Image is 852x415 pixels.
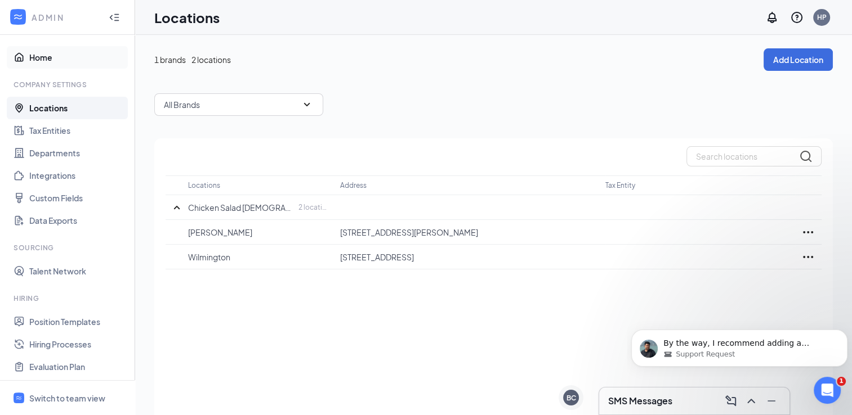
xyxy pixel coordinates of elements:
button: Add Location [764,48,833,71]
p: Address [340,181,367,190]
svg: ComposeMessage [724,394,738,408]
p: Tax Entity [605,181,635,190]
span: 1 [837,377,846,386]
a: Custom Fields [29,187,126,209]
a: Tax Entities [29,119,126,142]
p: Chicken Salad [DEMOGRAPHIC_DATA] [188,202,296,213]
svg: QuestionInfo [790,11,804,24]
iframe: Intercom live chat [814,377,841,404]
svg: Collapse [109,12,120,23]
svg: SmallChevronUp [170,201,184,214]
a: Locations [29,97,126,119]
svg: WorkstreamLogo [12,11,24,22]
span: Support Request [49,43,108,53]
p: [STREET_ADDRESS][PERSON_NAME] [340,227,594,238]
div: Sourcing [14,243,123,252]
svg: SmallChevronDown [300,98,314,111]
a: Evaluation Plan [29,355,126,378]
p: 2 location(s) [298,202,329,212]
button: Minimize [762,392,780,410]
input: Search locations [686,146,822,166]
p: [PERSON_NAME] [188,227,328,238]
p: [STREET_ADDRESS] [340,251,594,263]
span: 1 brands [154,53,186,66]
iframe: Intercom notifications message [627,306,852,385]
a: Integrations [29,164,126,187]
span: By the way, I recommend adding a "Review" stage in your hiring process so that applicants will no... [37,33,202,165]
a: Home [29,46,126,69]
svg: Ellipses [801,250,815,264]
a: Position Templates [29,310,126,333]
button: ChevronUp [742,392,760,410]
a: Departments [29,142,126,164]
a: Data Exports [29,209,126,232]
p: Wilmington [188,251,328,263]
p: All Brands [164,99,200,110]
button: ComposeMessage [722,392,740,410]
h3: SMS Messages [608,395,672,407]
div: BC [566,393,576,403]
svg: MagnifyingGlass [799,150,813,163]
span: 2 locations [191,53,231,66]
a: Hiring Processes [29,333,126,355]
svg: WorkstreamLogo [15,394,23,402]
a: Talent Network [29,260,126,282]
div: ADMIN [32,12,99,23]
svg: Minimize [765,394,778,408]
svg: Ellipses [801,225,815,239]
p: Locations [188,181,220,190]
svg: Notifications [765,11,779,24]
h1: Locations [154,8,220,27]
div: HP [817,12,827,22]
a: Reapplications [29,378,126,400]
div: Company Settings [14,80,123,89]
div: Switch to team view [29,393,105,404]
svg: ChevronUp [744,394,758,408]
div: Hiring [14,294,123,303]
